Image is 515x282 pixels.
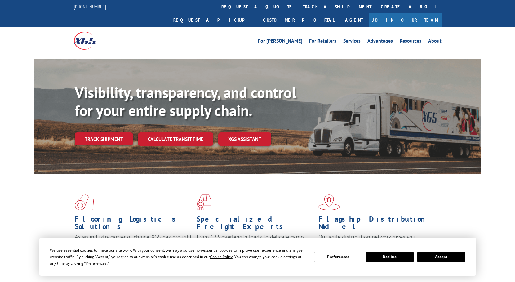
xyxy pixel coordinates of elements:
[318,215,436,233] h1: Flagship Distribution Model
[75,194,94,210] img: xgs-icon-total-supply-chain-intelligence-red
[258,13,339,27] a: Customer Portal
[39,238,476,276] div: Cookie Consent Prompt
[210,254,233,259] span: Cookie Policy
[218,132,271,146] a: XGS ASSISTANT
[318,194,340,210] img: xgs-icon-flagship-distribution-model-red
[138,132,213,146] a: Calculate transit time
[74,3,106,10] a: [PHONE_NUMBER]
[197,215,314,233] h1: Specialized Freight Experts
[339,13,369,27] a: Agent
[318,233,433,248] span: Our agile distribution network gives you nationwide inventory management on demand.
[369,13,442,27] a: Join Our Team
[197,233,314,261] p: From 123 overlength loads to delicate cargo, our experienced staff knows the best way to move you...
[428,38,442,45] a: About
[258,38,302,45] a: For [PERSON_NAME]
[86,261,107,266] span: Preferences
[75,83,296,120] b: Visibility, transparency, and control for your entire supply chain.
[343,38,361,45] a: Services
[367,38,393,45] a: Advantages
[169,13,258,27] a: Request a pickup
[75,132,133,145] a: Track shipment
[366,252,414,262] button: Decline
[50,247,307,266] div: We use essential cookies to make our site work. With your consent, we may also use non-essential ...
[314,252,362,262] button: Preferences
[400,38,421,45] a: Resources
[75,215,192,233] h1: Flooring Logistics Solutions
[197,194,211,210] img: xgs-icon-focused-on-flooring-red
[309,38,336,45] a: For Retailers
[75,233,192,255] span: As an industry carrier of choice, XGS has brought innovation and dedication to flooring logistics...
[417,252,465,262] button: Accept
